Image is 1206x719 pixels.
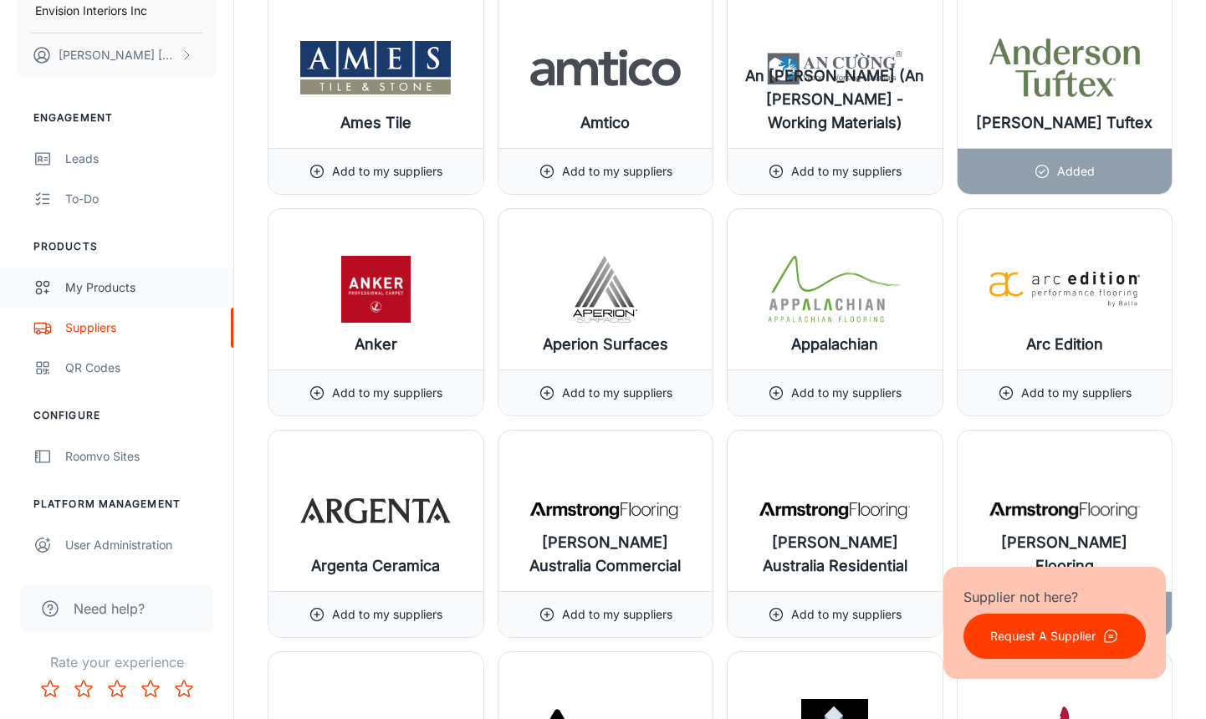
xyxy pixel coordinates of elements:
[791,333,878,356] h6: Appalachian
[300,256,451,323] img: Anker
[562,384,672,402] p: Add to my suppliers
[167,672,201,706] button: Rate 5 star
[512,531,700,578] h6: [PERSON_NAME] Australia Commercial
[759,477,910,544] img: Armstrong Australia Residential
[13,652,220,672] p: Rate your experience
[791,162,902,181] p: Add to my suppliers
[35,2,147,20] p: Envision Interiors Inc
[989,256,1140,323] img: Arc Edition
[65,190,217,208] div: To-do
[33,672,67,706] button: Rate 1 star
[340,111,411,135] h6: Ames Tile
[332,605,442,624] p: Add to my suppliers
[791,384,902,402] p: Add to my suppliers
[65,447,217,466] div: Roomvo Sites
[741,531,929,578] h6: [PERSON_NAME] Australia Residential
[989,34,1140,101] img: Anderson Tuftex
[355,333,397,356] h6: Anker
[311,554,440,578] h6: Argenta Ceramica
[759,34,910,101] img: An Cuong (An Cuong Wood - Working Materials)
[65,536,217,554] div: User Administration
[530,34,681,101] img: Amtico
[100,672,134,706] button: Rate 3 star
[530,477,681,544] img: Armstrong Australia Commercial
[562,162,672,181] p: Add to my suppliers
[990,627,1096,645] p: Request A Supplier
[759,256,910,323] img: Appalachian
[1057,162,1095,181] p: Added
[65,150,217,168] div: Leads
[1021,384,1132,402] p: Add to my suppliers
[963,614,1146,659] button: Request A Supplier
[976,111,1152,135] h6: [PERSON_NAME] Tuftex
[332,162,442,181] p: Add to my suppliers
[300,34,451,101] img: Ames Tile
[134,672,167,706] button: Rate 4 star
[562,605,672,624] p: Add to my suppliers
[741,64,929,135] h6: An [PERSON_NAME] (An [PERSON_NAME] - Working Materials)
[580,111,630,135] h6: Amtico
[791,605,902,624] p: Add to my suppliers
[971,531,1159,578] h6: [PERSON_NAME] Flooring
[989,477,1140,544] img: Armstrong Flooring
[65,359,217,377] div: QR Codes
[74,599,145,619] span: Need help?
[59,46,176,64] p: [PERSON_NAME] [PERSON_NAME]
[17,33,217,77] button: [PERSON_NAME] [PERSON_NAME]
[530,256,681,323] img: Aperion Surfaces
[332,384,442,402] p: Add to my suppliers
[1026,333,1103,356] h6: Arc Edition
[963,587,1146,607] p: Supplier not here?
[65,319,217,337] div: Suppliers
[543,333,668,356] h6: Aperion Surfaces
[65,278,217,297] div: My Products
[300,477,451,544] img: Argenta Ceramica
[67,672,100,706] button: Rate 2 star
